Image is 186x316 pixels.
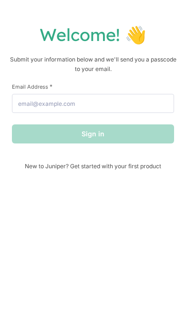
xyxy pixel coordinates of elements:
[10,24,176,45] h1: Welcome! 👋
[12,83,174,90] label: Email Address
[10,55,176,73] p: Submit your information below and we'll send you a passcode to your email.
[12,163,174,170] span: New to Juniper? Get started with your first product
[50,83,52,90] span: This field is required.
[12,94,174,113] input: email@example.com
